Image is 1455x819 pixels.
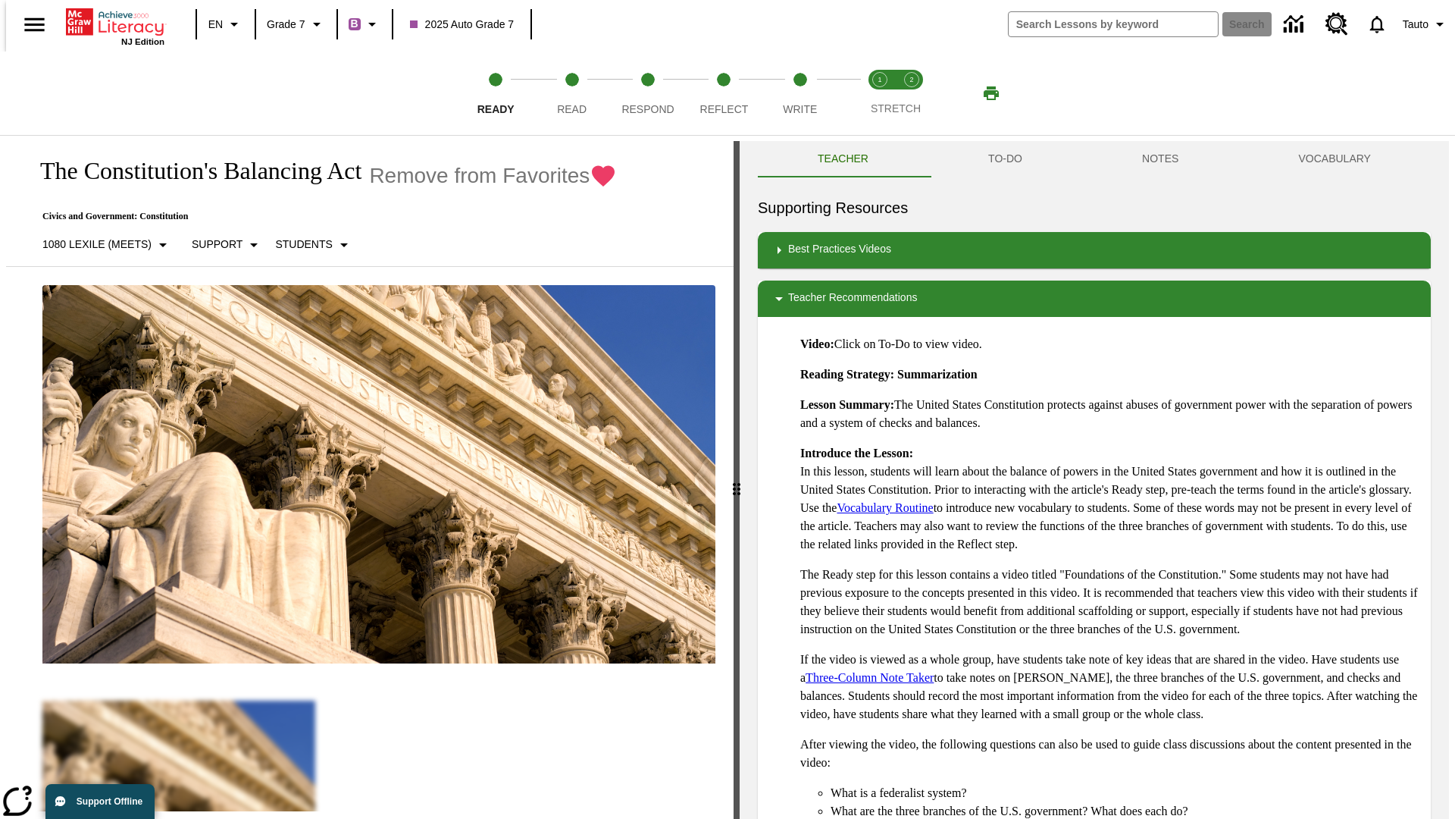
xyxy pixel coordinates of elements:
[806,671,934,684] a: Three-Column Note Taker
[783,103,817,115] span: Write
[202,11,250,38] button: Language: EN, Select a language
[36,231,178,259] button: Select Lexile, 1080 Lexile (Meets)
[909,76,913,83] text: 2
[800,651,1419,723] p: If the video is viewed as a whole group, have students take note of key ideas that are shared in ...
[6,141,734,811] div: reading
[1275,4,1316,45] a: Data Center
[369,162,617,189] button: Remove from Favorites - The Constitution's Balancing Act
[1357,5,1397,44] a: Notifications
[758,196,1431,220] h6: Supporting Resources
[758,232,1431,268] div: Best Practices Videos
[800,566,1419,639] p: The Ready step for this lesson contains a video titled "Foundations of the Constitution." Some st...
[1316,4,1357,45] a: Resource Center, Will open in new tab
[557,103,587,115] span: Read
[452,52,540,135] button: Ready step 1 of 5
[269,231,358,259] button: Select Student
[186,231,269,259] button: Scaffolds, Support
[275,237,332,253] p: Students
[800,444,1419,554] p: In this lesson, students will learn about the balance of powers in the United States government a...
[800,396,1419,432] p: The United States Constitution protects against abuses of government power with the separation of...
[858,52,902,135] button: Stretch Read step 1 of 2
[758,281,1431,317] div: Teacher Recommendations
[700,103,749,115] span: Reflect
[1082,141,1238,177] button: NOTES
[800,368,894,381] strong: Reading Strategy:
[788,241,891,259] p: Best Practices Videos
[800,398,894,411] strong: Lesson Summary:
[24,157,361,185] h1: The Constitution's Balancing Act
[788,290,917,308] p: Teacher Recommendations
[192,237,242,253] p: Support
[740,141,1449,819] div: activity
[42,237,152,253] p: 1080 Lexile (Meets)
[121,37,164,46] span: NJ Edition
[928,141,1082,177] button: TO-DO
[756,52,844,135] button: Write step 5 of 5
[831,784,1419,802] li: What is a federalist system?
[800,337,834,350] strong: Video:
[878,76,881,83] text: 1
[897,368,978,381] strong: Summarization
[24,211,617,222] p: Civics and Government: Constitution
[800,447,913,460] strong: Introduce the Lesson:
[604,52,692,135] button: Respond step 3 of 5
[351,14,358,33] span: B
[837,501,933,514] a: Vocabulary Routine
[261,11,332,38] button: Grade: Grade 7, Select a grade
[42,285,715,664] img: The U.S. Supreme Court Building displays the phrase, "Equal Justice Under Law."
[410,17,515,33] span: 2025 Auto Grade 7
[66,5,164,46] div: Home
[1238,141,1431,177] button: VOCABULARY
[267,17,305,33] span: Grade 7
[208,17,223,33] span: EN
[343,11,387,38] button: Boost Class color is purple. Change class color
[477,103,515,115] span: Ready
[967,80,1015,107] button: Print
[680,52,768,135] button: Reflect step 4 of 5
[758,141,928,177] button: Teacher
[1397,11,1455,38] button: Profile/Settings
[890,52,934,135] button: Stretch Respond step 2 of 2
[871,102,921,115] span: STRETCH
[800,335,1419,353] p: Click on To-Do to view video.
[621,103,674,115] span: Respond
[758,141,1431,177] div: Instructional Panel Tabs
[77,796,142,807] span: Support Offline
[1403,17,1428,33] span: Tauto
[800,736,1419,772] p: After viewing the video, the following questions can also be used to guide class discussions abou...
[734,141,740,819] div: Press Enter or Spacebar and then press right and left arrow keys to move the slider
[1009,12,1218,36] input: search field
[12,2,57,47] button: Open side menu
[45,784,155,819] button: Support Offline
[369,164,590,188] span: Remove from Favorites
[527,52,615,135] button: Read step 2 of 5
